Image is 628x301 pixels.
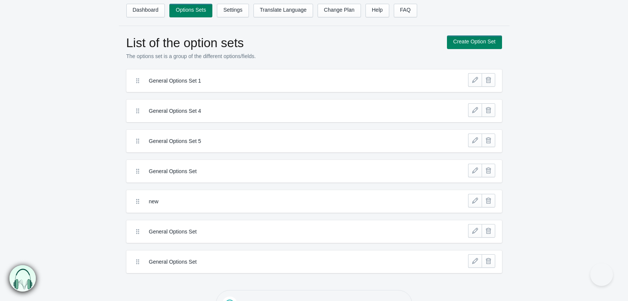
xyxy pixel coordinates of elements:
iframe: Toggle Customer Support [590,263,613,286]
label: new [149,198,424,205]
label: General Options Set 1 [149,77,424,84]
a: Change Plan [318,4,361,17]
h1: List of the option sets [126,35,439,51]
label: General Options Set 4 [149,107,424,115]
label: General Options Set [149,167,424,175]
a: Create Option Set [447,35,502,49]
p: The options set is a group of the different options/fields. [126,52,439,60]
a: Help [365,4,389,17]
label: General Options Set [149,228,424,235]
img: bxm.png [10,266,36,292]
a: FAQ [394,4,417,17]
label: General Options Set [149,258,424,266]
a: Settings [217,4,249,17]
a: Translate Language [253,4,313,17]
a: Options Sets [169,4,212,17]
a: Dashboard [126,4,165,17]
label: General Options Set 5 [149,137,424,145]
